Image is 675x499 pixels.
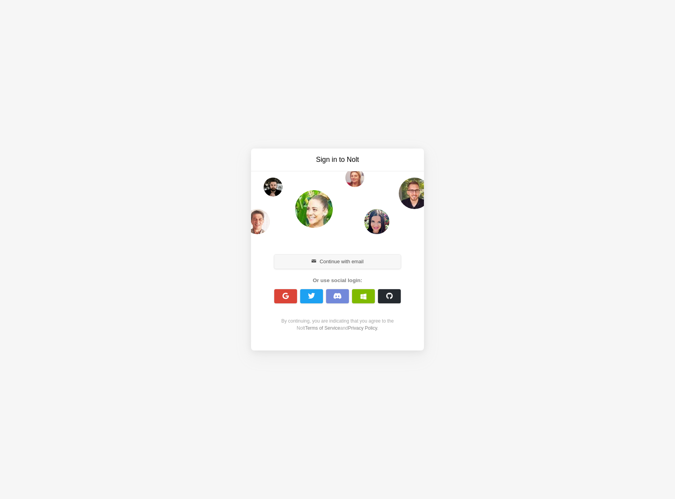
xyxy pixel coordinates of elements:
button: Continue with email [274,255,401,269]
a: Privacy Policy [348,325,377,331]
div: Or use social login: [270,277,405,284]
h3: Sign in to Nolt [271,155,404,165]
div: By continuing, you are indicating that you agree to the Nolt and . [270,317,405,332]
a: Terms of Service [305,325,340,331]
